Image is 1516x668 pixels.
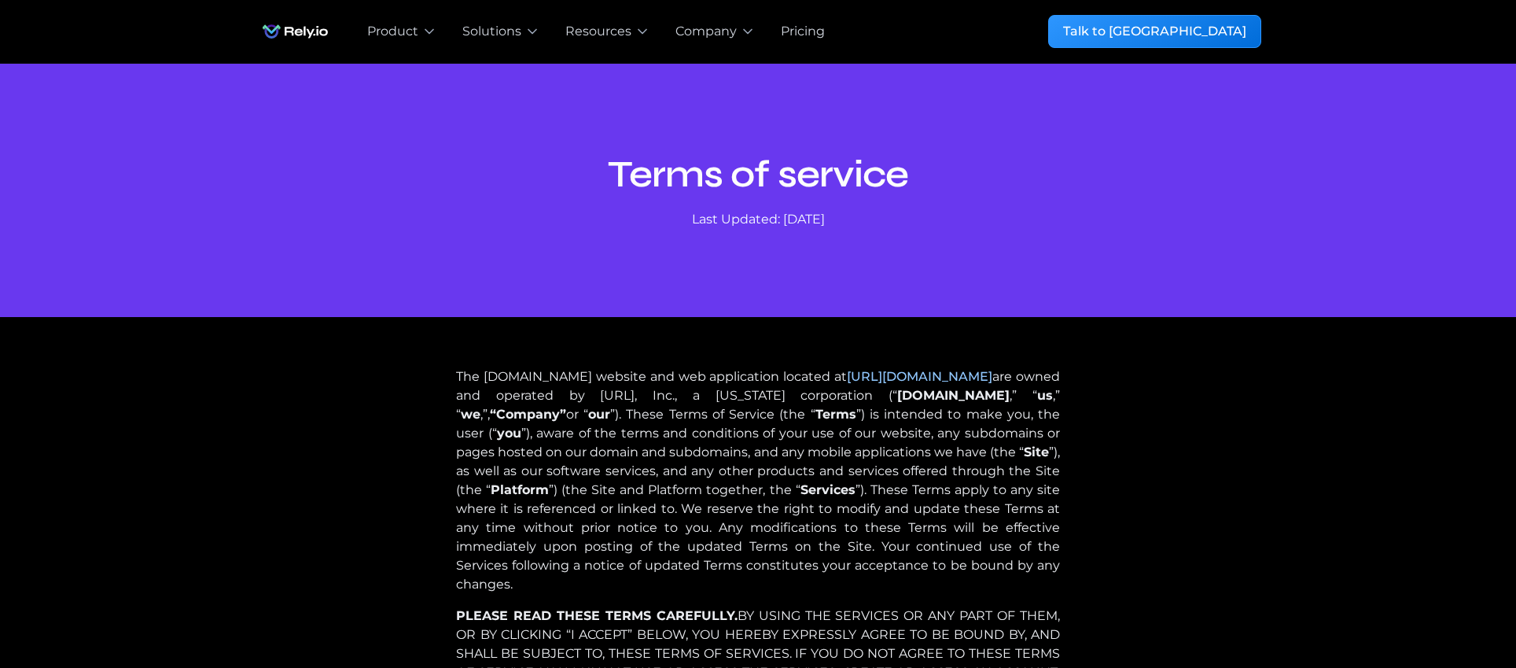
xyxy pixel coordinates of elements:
strong: [DOMAIN_NAME] [897,388,1010,403]
p: The [DOMAIN_NAME] website and web application located at are owned and operated by [URL], Inc., a... [456,367,1060,594]
strong: PLEASE READ THESE TERMS CAREFULLY. [456,608,738,623]
div: Talk to [GEOGRAPHIC_DATA] [1063,22,1246,41]
strong: our [588,407,610,422]
strong: Site [1024,445,1049,459]
strong: “Company” [490,407,566,422]
a: Pricing [781,22,825,41]
div: Resources [565,22,631,41]
strong: us [1037,388,1053,403]
strong: Terms [815,407,856,422]
a: [URL][DOMAIN_NAME] [847,369,992,384]
div: Product [367,22,418,41]
h1: Terms of service [608,152,908,197]
iframe: Chatbot [1412,564,1494,646]
div: Company [675,22,737,41]
strong: Platform [491,482,549,497]
img: Rely.io logo [255,16,336,47]
strong: you [497,426,521,441]
strong: we [461,407,480,422]
div: Last Updated: [DATE] [692,210,825,229]
div: Solutions [462,22,521,41]
strong: Services [800,482,856,497]
a: home [255,16,336,47]
a: Talk to [GEOGRAPHIC_DATA] [1048,15,1261,48]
